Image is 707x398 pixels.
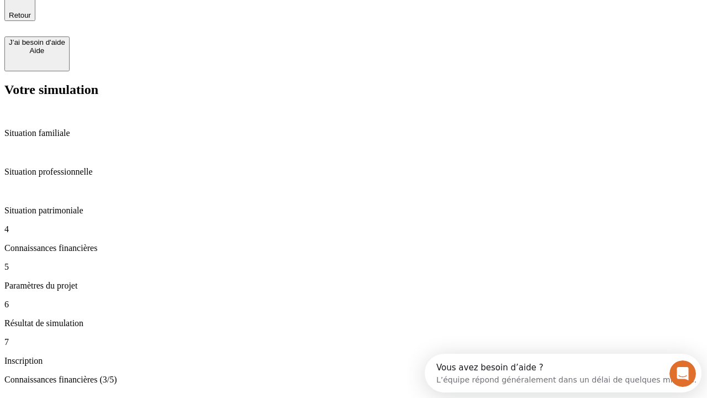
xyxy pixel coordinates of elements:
div: Aide [9,46,65,55]
div: Ouvrir le Messenger Intercom [4,4,304,35]
div: Vous avez besoin d’aide ? [12,9,272,18]
p: 5 [4,262,703,272]
p: 7 [4,337,703,347]
p: Résultat de simulation [4,318,703,328]
iframe: Intercom live chat [669,360,696,387]
p: Connaissances financières [4,243,703,253]
div: L’équipe répond généralement dans un délai de quelques minutes. [12,18,272,30]
button: J’ai besoin d'aideAide [4,36,70,71]
p: Situation professionnelle [4,167,703,177]
span: Retour [9,11,31,19]
p: Situation patrimoniale [4,206,703,216]
h2: Votre simulation [4,82,703,97]
p: 4 [4,224,703,234]
iframe: Intercom live chat discovery launcher [425,354,701,392]
p: Situation familiale [4,128,703,138]
div: J’ai besoin d'aide [9,38,65,46]
p: 6 [4,300,703,310]
p: Inscription [4,356,703,366]
p: Paramètres du projet [4,281,703,291]
p: Connaissances financières (3/5) [4,375,703,385]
